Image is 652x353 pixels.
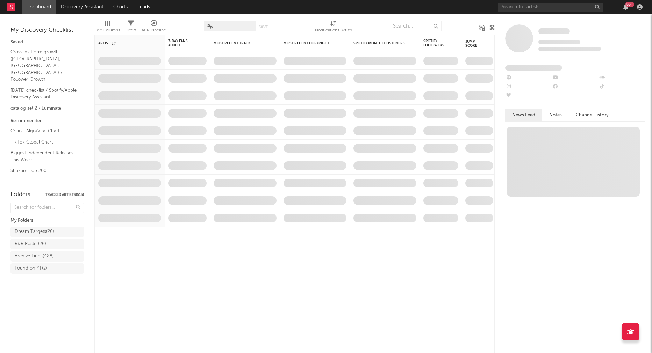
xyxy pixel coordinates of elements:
div: Recommended [10,117,84,125]
div: -- [552,82,598,91]
a: R&R Roster(26) [10,239,84,249]
button: Notes [542,109,569,121]
div: A&R Pipeline [142,17,166,38]
button: 99+ [623,4,628,10]
div: Notifications (Artist) [315,17,352,38]
a: YouTube Hottest Videos [10,178,77,186]
span: Tracking Since: [DATE] [538,40,580,44]
div: Notifications (Artist) [315,26,352,35]
a: [DATE] checklist / Spotify/Apple Discovery Assistant [10,87,77,101]
button: News Feed [505,109,542,121]
div: -- [505,82,552,91]
span: Some Artist [538,28,570,34]
div: -- [505,91,552,101]
div: Filters [125,26,136,35]
a: Found on YT(2) [10,263,84,274]
a: Cross-platform growth ([GEOGRAPHIC_DATA],[GEOGRAPHIC_DATA],[GEOGRAPHIC_DATA]) / Follower Growth [10,48,77,83]
div: -- [505,73,552,82]
input: Search for artists [498,3,603,12]
div: Spotify Followers [423,39,448,47]
a: Archive Finds(488) [10,251,84,262]
button: Save [259,25,268,29]
a: Critical Algo/Viral Chart [10,127,77,135]
a: catalog set 2 / Luminate [10,104,77,112]
div: R&R Roster ( 26 ) [15,240,46,248]
button: Tracked Artists(515) [45,193,84,197]
div: Spotify Monthly Listeners [353,41,406,45]
input: Search for folders... [10,203,84,213]
div: Artist [98,41,151,45]
div: Found on YT ( 2 ) [15,264,47,273]
div: Most Recent Copyright [284,41,336,45]
div: Most Recent Track [214,41,266,45]
span: 7-Day Fans Added [168,39,196,47]
div: Edit Columns [94,26,120,35]
div: My Discovery Checklist [10,26,84,35]
a: TikTok Global Chart [10,138,77,146]
div: A&R Pipeline [142,26,166,35]
span: 0 fans last week [538,47,601,51]
div: My Folders [10,216,84,225]
div: -- [599,73,645,82]
button: Change History [569,109,616,121]
a: Biggest Independent Releases This Week [10,149,77,163]
a: Shazam Top 200 [10,167,77,175]
input: Search... [389,21,442,31]
div: 99 + [625,2,634,7]
a: Dream Targets(26) [10,227,84,237]
div: Filters [125,17,136,38]
div: Jump Score [465,39,483,48]
div: Folders [10,191,30,199]
div: Edit Columns [94,17,120,38]
div: Saved [10,38,84,46]
span: Fans Added by Platform [505,65,562,71]
div: -- [552,73,598,82]
div: -- [599,82,645,91]
a: Some Artist [538,28,570,35]
div: Archive Finds ( 488 ) [15,252,54,260]
div: Dream Targets ( 26 ) [15,228,54,236]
